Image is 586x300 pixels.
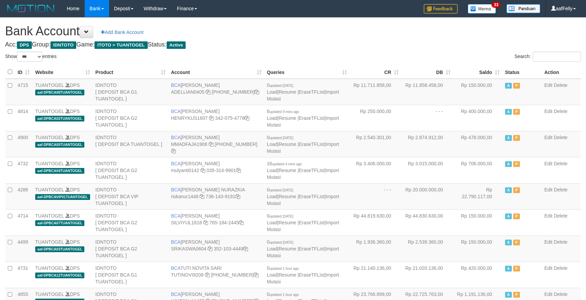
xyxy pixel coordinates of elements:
a: Resume [279,220,296,225]
span: Paused [513,161,520,167]
a: TUANTOGEL [35,213,64,219]
td: [PERSON_NAME] 352-103-4449 [168,236,264,262]
span: 0 [267,265,299,271]
td: Rp 150.000,00 [453,209,502,236]
a: Copy mulyanti0142 to clipboard [201,168,205,173]
span: 0 [267,187,293,192]
a: riskanur1448 [171,194,198,199]
td: DPS [33,131,93,157]
td: Rp 150.000,00 [453,236,502,262]
th: DB: activate to sort column ascending [401,65,453,79]
img: Button%20Memo.svg [468,4,496,14]
td: IDNTOTO [ DEPOSIT BCA G2 TUANTOGEL ] [93,209,168,236]
a: Load [267,142,277,147]
td: IDNTOTO [ DEPOSIT BCA TUANTOGEL ] [93,131,168,157]
span: updated [DATE] [270,214,293,218]
td: - - - [350,183,401,209]
span: | | | [267,135,339,154]
td: Rp 21.020.136,00 [401,262,453,288]
a: TUANTOGEL [35,239,64,245]
td: Rp 2.539.360,00 [401,236,453,262]
span: Active [505,266,512,271]
td: [PERSON_NAME] 035-314-9901 [168,157,264,183]
a: Copy ADELLIAN0405 to clipboard [206,89,210,95]
span: Active [167,41,186,49]
td: DPS [33,183,93,209]
td: 4286 [15,183,33,209]
a: Copy 7361439191 to clipboard [235,194,240,199]
a: Import Mutasi [267,194,339,206]
a: EraseTFList [299,142,324,147]
span: aaf-DPBCA07TUANTOGEL [35,220,84,226]
a: SRIKASWA0604 [171,246,207,251]
a: Edit [544,161,552,166]
a: Copy 7651842445 to clipboard [239,220,244,225]
a: Import Mutasi [267,246,339,258]
a: Delete [554,292,567,297]
td: Rp 420.000,00 [453,262,502,288]
a: Edit [544,135,552,140]
a: Edit [544,82,552,88]
span: 0 [267,239,293,245]
a: Import Mutasi [267,115,339,128]
td: 4731 [15,262,33,288]
th: Status [502,65,542,79]
a: Copy 3420754778 to clipboard [245,115,249,121]
a: TUANTOGEL [35,187,64,192]
a: Delete [554,82,567,88]
a: EraseTFList [299,89,324,95]
a: TUANTOGEL [35,135,64,140]
a: Copy SRIKASWA0604 to clipboard [208,246,212,251]
span: | | | [267,187,339,206]
td: 4499 [15,236,33,262]
td: - - - [401,105,453,131]
span: Paused [513,292,520,298]
a: Load [267,168,277,173]
td: IDNTOTO [ DEPOSIT BCA G1 TUANTOGEL ] [93,79,168,105]
a: Copy HENRYKUS1607 to clipboard [209,115,214,121]
span: aaf-DPBCA04TUANTOGEL [35,168,84,174]
td: Rp 706.000,00 [453,157,502,183]
a: TUANTOGEL [35,265,64,271]
span: aaf-DPBCAVIP01TUANTOGEL [35,194,90,200]
td: IDNTOTO [ DEPOSIT BCA G2 TUANTOGEL ] [93,236,168,262]
td: Rp 2.874.912,00 [401,131,453,157]
a: Resume [279,272,296,278]
span: Paused [513,83,520,89]
td: DPS [33,236,93,262]
span: BCA [171,213,181,219]
a: Copy 0353149901 to clipboard [236,168,241,173]
a: Load [267,246,277,251]
a: Copy riskanur1448 to clipboard [200,194,204,199]
label: Search: [515,52,581,62]
a: EraseTFList [299,115,324,121]
a: TUANTOGEL [35,82,64,88]
span: | | | [267,213,339,232]
td: DPS [33,262,93,288]
a: Add Bank Account [97,26,148,38]
td: [PERSON_NAME] 342-075-4778 [168,105,264,131]
span: updated 9 mins ago [270,110,299,114]
label: Show entries [5,52,57,62]
td: [PERSON_NAME] [PHONE_NUMBER] [168,79,264,105]
td: Rp 1.936.360,00 [350,236,401,262]
select: Showentries [17,52,42,62]
td: Rp 478.000,00 [453,131,502,157]
a: Load [267,272,277,278]
span: Active [505,135,512,141]
a: Import Mutasi [267,168,339,180]
a: Delete [554,239,567,245]
td: Rp 11.711.858,00 [350,79,401,105]
a: EraseTFList [299,220,324,225]
span: updated 1 hour ago [270,293,299,297]
span: BCA [171,187,181,192]
span: updated [DATE] [270,136,293,140]
span: ITOTO > TUANTOGEL [95,41,147,49]
a: EraseTFList [299,168,324,173]
a: Delete [554,187,567,192]
span: BCA [171,82,181,88]
a: EraseTFList [299,194,324,199]
span: Paused [513,135,520,141]
td: IDNTOTO [ DEPOSIT BCA G2 TUANTOGEL ] [93,157,168,183]
td: [PERSON_NAME] NURAZKIA 736-143-9191 [168,183,264,209]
